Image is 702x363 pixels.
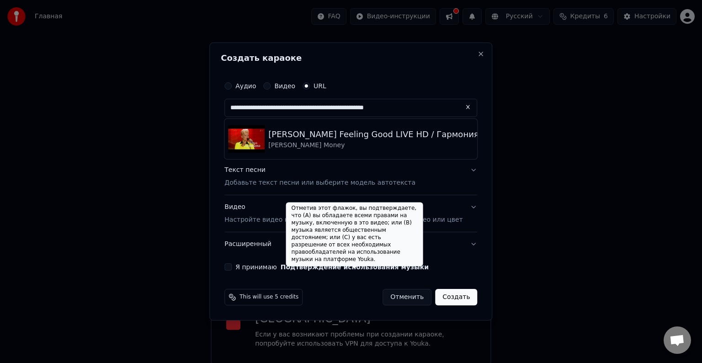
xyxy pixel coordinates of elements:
h2: Создать караоке [221,54,481,62]
label: URL [314,83,326,89]
button: Создать [435,289,477,305]
label: Аудио [235,83,256,89]
p: Настройте видео караоке: используйте изображение, видео или цвет [224,215,463,224]
p: Добавьте текст песни или выберите модель автотекста [224,178,415,187]
div: Отметив этот флажок, вы подтверждаете, что (A) вы обладаете всеми правами на музыку, включенную в... [286,202,423,266]
div: Видео [224,203,463,224]
button: Я принимаю [281,264,429,270]
img: Тина Кузнецова Feeling Good LIVE HD / Гармония + Алгебра = Zoe / Голос Сезон 2 Слепые прослушивания [228,125,265,153]
label: Видео [274,83,295,89]
label: Заголовок [224,124,477,131]
label: Я принимаю [235,264,429,270]
button: ВидеоНастройте видео караоке: используйте изображение, видео или цвет [224,195,477,232]
span: This will use 5 credits [239,294,298,301]
button: Расширенный [224,232,477,256]
button: Отменить [383,289,431,305]
div: Текст песни [224,165,266,175]
button: Текст песниДобавьте текст песни или выберите модель автотекста [224,158,477,195]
